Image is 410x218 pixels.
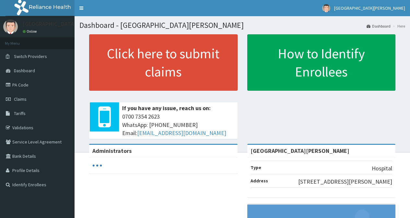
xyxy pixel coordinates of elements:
[251,147,349,155] strong: [GEOGRAPHIC_DATA][PERSON_NAME]
[92,161,102,170] svg: audio-loading
[372,164,392,173] p: Hospital
[137,129,226,137] a: [EMAIL_ADDRESS][DOMAIN_NAME]
[298,178,392,186] p: [STREET_ADDRESS][PERSON_NAME]
[14,96,27,102] span: Claims
[92,147,132,155] b: Administrators
[14,53,47,59] span: Switch Providers
[391,23,405,29] li: Here
[367,23,391,29] a: Dashboard
[23,29,38,34] a: Online
[23,21,119,27] p: [GEOGRAPHIC_DATA][PERSON_NAME]
[122,112,234,137] span: 0700 7354 2623 WhatsApp: [PHONE_NUMBER] Email:
[89,34,238,91] a: Click here to submit claims
[3,19,18,34] img: User Image
[79,21,405,29] h1: Dashboard - [GEOGRAPHIC_DATA][PERSON_NAME]
[122,104,211,112] b: If you have any issue, reach us on:
[14,68,35,74] span: Dashboard
[251,178,268,184] b: Address
[14,110,26,116] span: Tariffs
[251,165,261,170] b: Type
[247,34,396,91] a: How to Identify Enrollees
[334,5,405,11] span: [GEOGRAPHIC_DATA][PERSON_NAME]
[322,4,330,12] img: User Image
